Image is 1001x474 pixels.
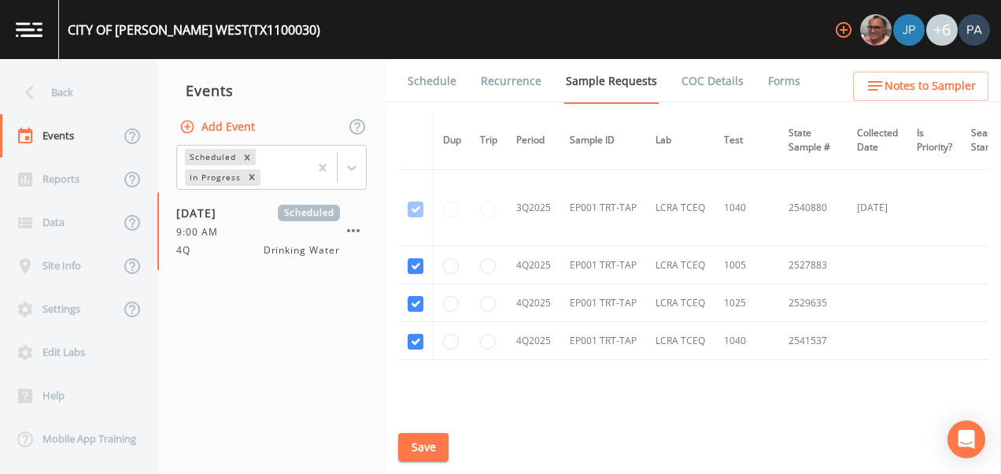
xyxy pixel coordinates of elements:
td: LCRA TCEQ [646,322,715,360]
img: b17d2fe1905336b00f7c80abca93f3e1 [959,14,990,46]
span: Notes to Sampler [885,76,976,96]
span: 9:00 AM [176,225,227,239]
div: Remove In Progress [243,169,260,186]
div: Joshua gere Paul [892,14,925,46]
td: EP001 TRT-TAP [560,246,646,284]
td: [DATE] [848,170,907,246]
th: Period [507,117,560,165]
td: EP001 TRT-TAP [560,170,646,246]
a: Recurrence [478,59,544,103]
div: CITY OF [PERSON_NAME] WEST (TX1100030) [68,20,320,39]
td: 2527883 [779,246,848,284]
td: 1040 [715,170,779,246]
td: 4Q2025 [507,246,560,284]
th: Is Priority? [907,117,962,165]
td: LCRA TCEQ [646,170,715,246]
th: Test [715,117,779,165]
th: Lab [646,117,715,165]
td: 3Q2025 [507,170,560,246]
button: Add Event [176,113,261,142]
img: 41241ef155101aa6d92a04480b0d0000 [893,14,925,46]
img: logo [16,22,42,37]
a: Sample Requests [563,59,659,104]
th: State Sample # [779,117,848,165]
td: 4Q2025 [507,322,560,360]
div: Scheduled [185,149,238,165]
th: Dup [434,117,471,165]
div: In Progress [185,169,243,186]
button: Notes to Sampler [853,72,988,101]
span: Scheduled [278,205,340,221]
td: 1040 [715,322,779,360]
th: Collected Date [848,117,907,165]
td: 1005 [715,246,779,284]
th: Trip [471,117,507,165]
td: LCRA TCEQ [646,284,715,322]
span: Drinking Water [264,243,340,257]
button: Save [398,433,449,462]
div: Remove Scheduled [238,149,256,165]
a: Schedule [405,59,459,103]
span: [DATE] [176,205,227,221]
div: Mike Franklin [859,14,892,46]
a: COC Details [679,59,746,103]
div: Open Intercom Messenger [947,420,985,458]
div: Events [157,71,386,110]
td: LCRA TCEQ [646,246,715,284]
td: 2540880 [779,170,848,246]
a: Forms [766,59,803,103]
td: 2541537 [779,322,848,360]
td: 1025 [715,284,779,322]
span: 4Q [176,243,200,257]
a: [DATE]Scheduled9:00 AM4QDrinking Water [157,192,386,271]
td: EP001 TRT-TAP [560,284,646,322]
td: 2529635 [779,284,848,322]
th: Sample ID [560,117,646,165]
div: +6 [926,14,958,46]
td: 4Q2025 [507,284,560,322]
td: EP001 TRT-TAP [560,322,646,360]
img: e2d790fa78825a4bb76dcb6ab311d44c [860,14,892,46]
